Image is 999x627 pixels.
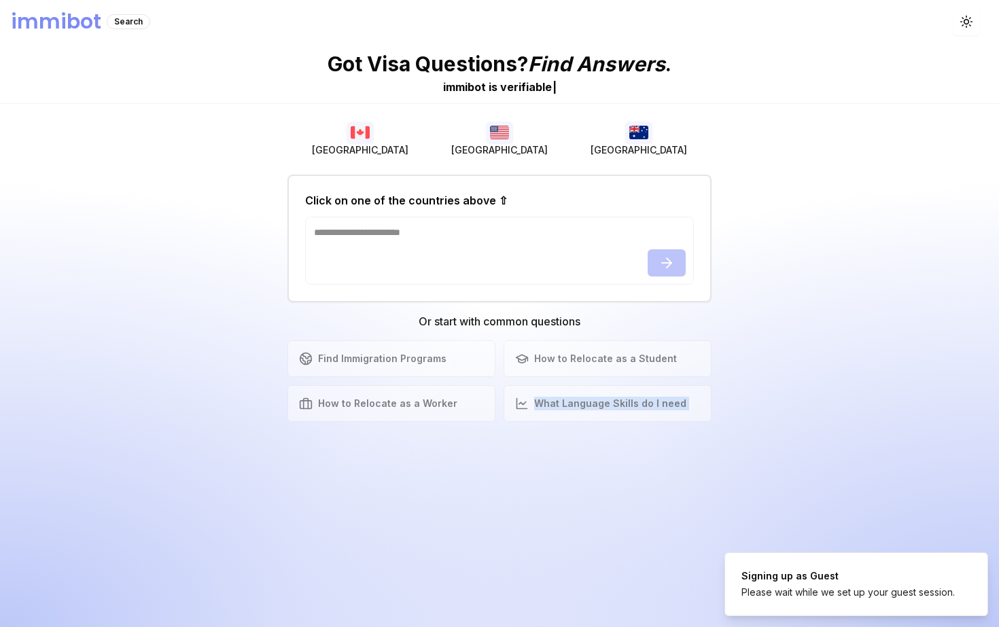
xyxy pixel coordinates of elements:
img: Australia flag [625,122,652,143]
div: Signing up as Guest [741,569,955,583]
span: [GEOGRAPHIC_DATA] [591,143,687,157]
span: | [553,80,557,94]
h3: Or start with common questions [287,313,712,329]
div: Please wait while we set up your guest session. [741,586,955,599]
span: [GEOGRAPHIC_DATA] [451,143,548,157]
div: Search [107,14,150,29]
span: v e r i f i a b l e [500,80,552,94]
img: USA flag [486,122,513,143]
img: Canada flag [347,122,374,143]
div: immibot is [443,79,497,95]
h1: immibot [11,10,101,34]
span: Find Answers [528,52,665,76]
h2: Click on one of the countries above ⇧ [305,192,508,209]
p: Got Visa Questions? . [328,52,671,76]
span: [GEOGRAPHIC_DATA] [312,143,408,157]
